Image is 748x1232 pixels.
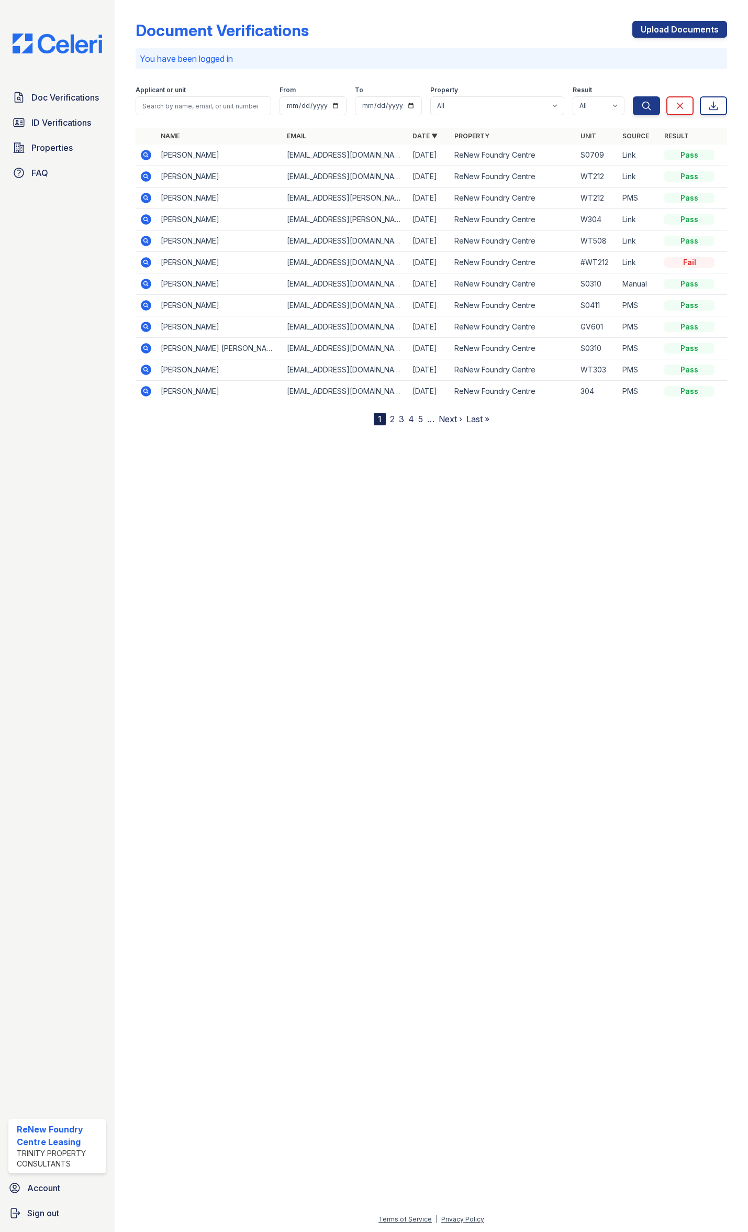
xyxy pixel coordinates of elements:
td: [EMAIL_ADDRESS][DOMAIN_NAME] [283,381,409,402]
span: Doc Verifications [31,91,99,104]
td: WT212 [576,188,618,209]
td: [EMAIL_ADDRESS][PERSON_NAME][DOMAIN_NAME] [283,209,409,230]
a: Unit [580,132,596,140]
label: Applicant or unit [136,86,186,94]
div: Pass [664,279,714,289]
span: … [427,413,434,425]
td: [PERSON_NAME] [157,166,283,188]
a: Email [287,132,306,140]
td: [EMAIL_ADDRESS][PERSON_NAME][DOMAIN_NAME] [283,188,409,209]
td: [DATE] [408,145,450,166]
td: ReNew Foundry Centre [450,295,576,316]
td: [PERSON_NAME] [157,252,283,273]
div: Trinity Property Consultants [17,1148,102,1169]
div: Pass [664,365,714,375]
td: [EMAIL_ADDRESS][DOMAIN_NAME] [283,145,409,166]
td: ReNew Foundry Centre [450,359,576,381]
a: Date ▼ [412,132,438,140]
td: [PERSON_NAME] [157,209,283,230]
td: [EMAIL_ADDRESS][DOMAIN_NAME] [283,166,409,188]
div: Pass [664,150,714,160]
td: [PERSON_NAME] [157,295,283,316]
a: Name [161,132,180,140]
td: PMS [618,188,660,209]
td: [PERSON_NAME] [157,273,283,295]
td: S0411 [576,295,618,316]
label: From [280,86,296,94]
span: FAQ [31,167,48,179]
label: Result [573,86,592,94]
span: Account [27,1182,60,1194]
div: Pass [664,322,714,332]
a: 2 [390,414,395,424]
a: FAQ [8,162,106,183]
td: #WT212 [576,252,618,273]
td: WT303 [576,359,618,381]
td: W304 [576,209,618,230]
td: ReNew Foundry Centre [450,166,576,188]
td: GV601 [576,316,618,338]
td: [DATE] [408,316,450,338]
td: WT508 [576,230,618,252]
span: Properties [31,141,73,154]
td: PMS [618,338,660,359]
a: Doc Verifications [8,87,106,108]
td: ReNew Foundry Centre [450,273,576,295]
div: Pass [664,343,714,354]
td: [PERSON_NAME] [157,359,283,381]
td: PMS [618,295,660,316]
td: Manual [618,273,660,295]
td: [PERSON_NAME] [157,188,283,209]
td: PMS [618,316,660,338]
td: [DATE] [408,273,450,295]
td: Link [618,145,660,166]
label: Property [430,86,458,94]
td: S0310 [576,273,618,295]
div: Document Verifications [136,21,309,40]
td: ReNew Foundry Centre [450,316,576,338]
td: 304 [576,381,618,402]
a: 3 [399,414,404,424]
td: ReNew Foundry Centre [450,230,576,252]
td: [DATE] [408,295,450,316]
input: Search by name, email, or unit number [136,96,271,115]
div: Pass [664,193,714,203]
a: 5 [418,414,423,424]
span: ID Verifications [31,116,91,129]
td: PMS [618,381,660,402]
a: Privacy Policy [441,1215,484,1223]
td: [EMAIL_ADDRESS][DOMAIN_NAME] [283,273,409,295]
a: Sign out [4,1203,110,1224]
td: ReNew Foundry Centre [450,381,576,402]
td: PMS [618,359,660,381]
td: [DATE] [408,166,450,188]
td: ReNew Foundry Centre [450,338,576,359]
td: [PERSON_NAME] [PERSON_NAME] [157,338,283,359]
div: 1 [374,413,386,425]
td: [EMAIL_ADDRESS][DOMAIN_NAME] [283,230,409,252]
td: [DATE] [408,381,450,402]
td: ReNew Foundry Centre [450,145,576,166]
a: Upload Documents [632,21,727,38]
div: Fail [664,257,714,268]
td: [PERSON_NAME] [157,145,283,166]
td: S0310 [576,338,618,359]
td: ReNew Foundry Centre [450,209,576,230]
a: Properties [8,137,106,158]
div: Pass [664,171,714,182]
td: [EMAIL_ADDRESS][DOMAIN_NAME] [283,252,409,273]
div: ReNew Foundry Centre Leasing [17,1123,102,1148]
a: Result [664,132,689,140]
td: [EMAIL_ADDRESS][DOMAIN_NAME] [283,295,409,316]
div: Pass [664,300,714,311]
td: Link [618,230,660,252]
div: | [436,1215,438,1223]
a: Property [454,132,489,140]
td: ReNew Foundry Centre [450,188,576,209]
div: Pass [664,386,714,397]
div: Pass [664,214,714,225]
a: ID Verifications [8,112,106,133]
td: [DATE] [408,230,450,252]
td: Link [618,166,660,188]
td: [DATE] [408,359,450,381]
